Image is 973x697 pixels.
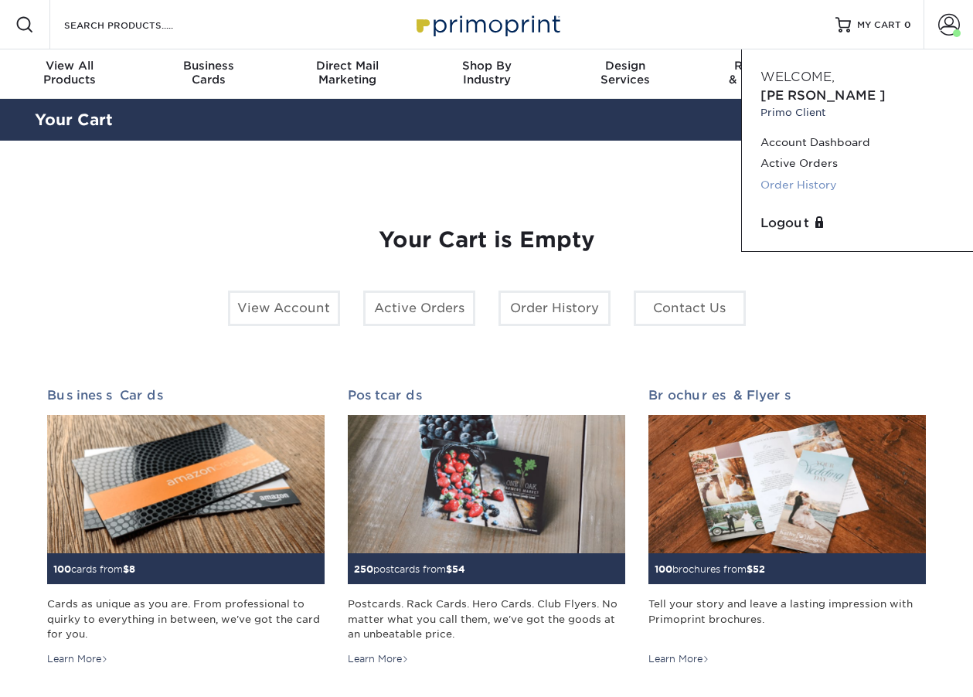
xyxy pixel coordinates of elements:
span: [PERSON_NAME] [760,88,886,103]
a: Account Dashboard [760,132,954,153]
img: Primoprint [410,8,564,41]
div: Services [556,59,695,87]
a: DesignServices [556,49,695,99]
div: Marketing [278,59,417,87]
img: Postcards [348,415,625,554]
div: Postcards. Rack Cards. Hero Cards. Club Flyers. No matter what you call them, we've got the goods... [348,597,625,641]
div: Learn More [648,652,709,666]
span: Resources [695,59,834,73]
h2: Business Cards [47,388,325,403]
a: View Account [228,291,340,326]
a: Shop ByIndustry [417,49,556,99]
div: Cards as unique as you are. From professional to quirky to everything in between, we've got the c... [47,597,325,641]
a: Contact Us [634,291,746,326]
a: Direct MailMarketing [278,49,417,99]
span: Business [139,59,278,73]
span: Welcome, [760,70,835,84]
span: $ [446,563,452,575]
span: 0 [904,19,911,30]
span: 54 [452,563,465,575]
a: Order History [498,291,611,326]
div: Cards [139,59,278,87]
span: 250 [354,563,373,575]
a: Logout [760,214,954,233]
div: & Templates [695,59,834,87]
a: Your Cart [35,110,113,129]
div: Industry [417,59,556,87]
span: 100 [53,563,71,575]
small: cards from [53,563,135,575]
small: Primo Client [760,105,954,120]
span: $ [123,563,129,575]
h1: Your Cart is Empty [47,227,927,253]
div: Learn More [47,652,108,666]
a: Resources& Templates [695,49,834,99]
span: 52 [753,563,765,575]
span: 8 [129,563,135,575]
div: Learn More [348,652,409,666]
input: SEARCH PRODUCTS..... [63,15,213,34]
span: 100 [655,563,672,575]
a: Active Orders [363,291,475,326]
span: MY CART [857,19,901,32]
img: Business Cards [47,415,325,554]
span: $ [747,563,753,575]
a: Postcards 250postcards from$54 Postcards. Rack Cards. Hero Cards. Club Flyers. No matter what you... [348,388,625,666]
div: Tell your story and leave a lasting impression with Primoprint brochures. [648,597,926,641]
h2: Brochures & Flyers [648,388,926,403]
span: Direct Mail [278,59,417,73]
a: Order History [760,175,954,195]
small: brochures from [655,563,765,575]
span: Design [556,59,695,73]
span: Shop By [417,59,556,73]
img: Brochures & Flyers [648,415,926,554]
a: Active Orders [760,153,954,174]
a: Business Cards 100cards from$8 Cards as unique as you are. From professional to quirky to everyth... [47,388,325,666]
a: Brochures & Flyers 100brochures from$52 Tell your story and leave a lasting impression with Primo... [648,388,926,666]
h2: Postcards [348,388,625,403]
a: BusinessCards [139,49,278,99]
small: postcards from [354,563,465,575]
